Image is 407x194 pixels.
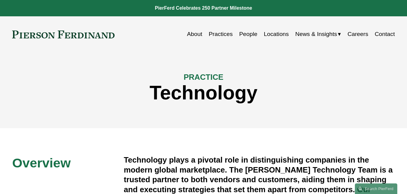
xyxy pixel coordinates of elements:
[264,28,289,40] a: Locations
[348,28,368,40] a: Careers
[209,28,233,40] a: Practices
[12,82,395,104] h1: Technology
[295,28,341,40] a: folder dropdown
[12,156,71,170] span: Overview
[184,73,223,81] span: PRACTICE
[355,183,397,194] a: Search this site
[239,28,257,40] a: People
[295,29,337,40] span: News & Insights
[187,28,202,40] a: About
[375,28,395,40] a: Contact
